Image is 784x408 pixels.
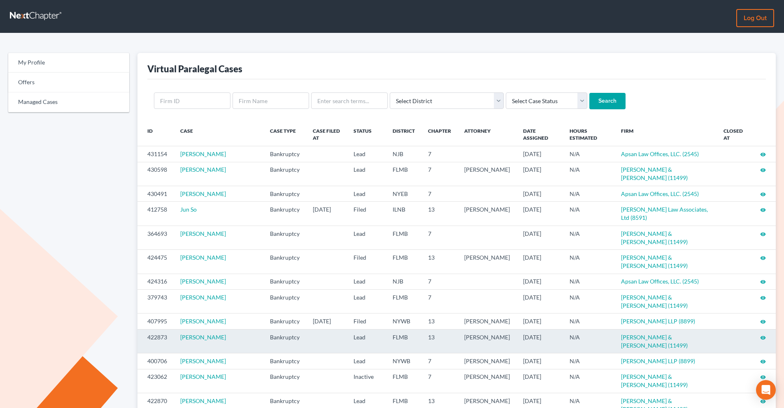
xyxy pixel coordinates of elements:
div: Open Intercom Messenger [756,380,776,400]
td: N/A [563,202,614,226]
a: [PERSON_NAME] [180,397,226,404]
td: 7 [421,186,458,202]
td: [PERSON_NAME] [458,329,516,353]
td: N/A [563,162,614,186]
td: [DATE] [516,313,563,329]
td: FLMB [386,250,421,274]
i: visibility [760,167,766,173]
td: [DATE] [516,162,563,186]
input: Firm Name [233,92,309,109]
td: Filed [347,250,386,274]
th: Status [347,122,386,146]
a: visibility [760,334,766,341]
td: 13 [421,329,458,353]
td: Lead [347,162,386,186]
th: Case [174,122,263,146]
td: 13 [421,250,458,274]
input: Search [589,93,626,109]
a: Apsan Law Offices, LLC. (2545) [621,190,699,197]
a: [PERSON_NAME] & [PERSON_NAME] (11499) [621,254,688,269]
td: [DATE] [516,250,563,274]
i: visibility [760,359,766,364]
td: Filed [347,313,386,329]
a: Managed Cases [8,92,129,112]
a: Jun So [180,206,197,213]
a: visibility [760,206,766,213]
td: FLMB [386,162,421,186]
td: 400706 [137,353,174,369]
td: NYWB [386,313,421,329]
i: visibility [760,295,766,301]
td: [DATE] [516,226,563,249]
th: Closed at [717,122,754,146]
td: Bankruptcy [263,329,306,353]
a: [PERSON_NAME] [180,190,226,197]
td: [PERSON_NAME] [458,313,516,329]
td: FLMB [386,290,421,313]
i: visibility [760,319,766,325]
td: 7 [421,162,458,186]
a: visibility [760,397,766,404]
td: 424475 [137,250,174,274]
a: [PERSON_NAME] & [PERSON_NAME] (11499) [621,294,688,309]
td: Inactive [347,369,386,393]
td: Bankruptcy [263,353,306,369]
td: 412758 [137,202,174,226]
td: 422873 [137,329,174,353]
td: 13 [421,313,458,329]
i: visibility [760,399,766,404]
td: N/A [563,226,614,249]
td: Lead [347,146,386,162]
td: Bankruptcy [263,186,306,202]
td: N/A [563,369,614,393]
a: visibility [760,357,766,364]
td: [DATE] [306,313,347,329]
td: [PERSON_NAME] [458,369,516,393]
a: [PERSON_NAME] [180,150,226,157]
td: N/A [563,146,614,162]
td: 430598 [137,162,174,186]
a: visibility [760,373,766,380]
a: [PERSON_NAME] [180,318,226,325]
th: Case Filed At [306,122,347,146]
td: FLMB [386,369,421,393]
th: Chapter [421,122,458,146]
a: [PERSON_NAME] LLP (8899) [621,318,695,325]
td: N/A [563,313,614,329]
th: District [386,122,421,146]
a: [PERSON_NAME] & [PERSON_NAME] (11499) [621,230,688,245]
td: FLMB [386,226,421,249]
td: 423062 [137,369,174,393]
td: [DATE] [306,202,347,226]
td: Lead [347,353,386,369]
td: [DATE] [516,290,563,313]
td: [DATE] [516,329,563,353]
a: visibility [760,150,766,157]
td: 7 [421,226,458,249]
td: N/A [563,329,614,353]
td: Bankruptcy [263,146,306,162]
th: Attorney [458,122,516,146]
td: Bankruptcy [263,313,306,329]
a: My Profile [8,53,129,73]
td: [PERSON_NAME] [458,250,516,274]
td: Lead [347,226,386,249]
a: Apsan Law Offices, LLC. (2545) [621,278,699,285]
input: Enter search terms... [311,92,388,109]
td: [PERSON_NAME] [458,202,516,226]
td: 431154 [137,146,174,162]
a: [PERSON_NAME] LLP (8899) [621,357,695,364]
td: Lead [347,186,386,202]
a: [PERSON_NAME] [180,334,226,341]
td: Bankruptcy [263,202,306,226]
td: N/A [563,186,614,202]
td: N/A [563,353,614,369]
a: Apsan Law Offices, LLC. (2545) [621,150,699,157]
i: visibility [760,255,766,261]
td: Bankruptcy [263,290,306,313]
td: FLMB [386,329,421,353]
td: Lead [347,274,386,289]
i: visibility [760,231,766,237]
td: [DATE] [516,369,563,393]
td: ILNB [386,202,421,226]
